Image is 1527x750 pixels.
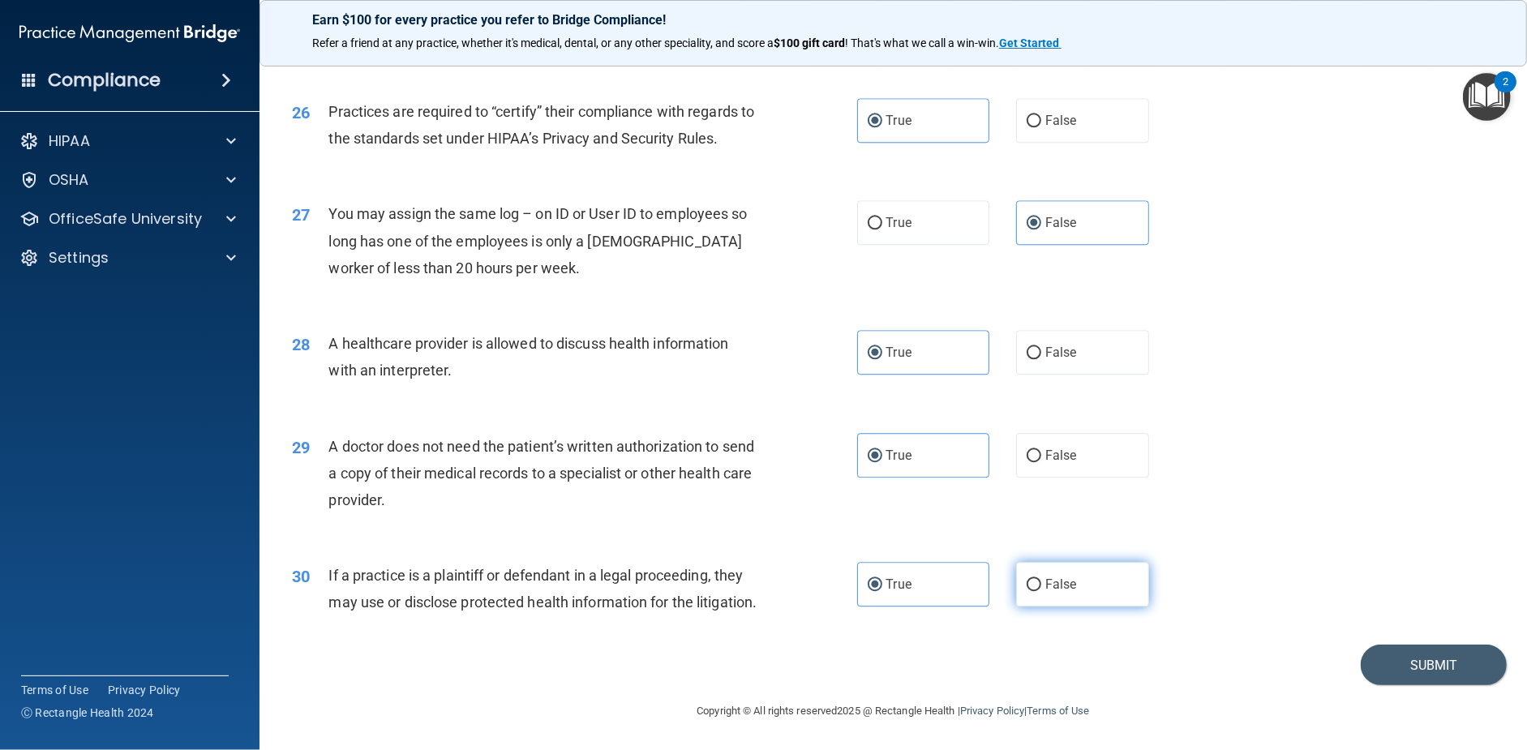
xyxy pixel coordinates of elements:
[774,36,845,49] strong: $100 gift card
[1045,215,1077,230] span: False
[868,347,882,359] input: True
[868,115,882,127] input: True
[886,113,911,128] span: True
[49,248,109,268] p: Settings
[1027,450,1041,462] input: False
[1045,576,1077,592] span: False
[1503,82,1508,103] div: 2
[1027,705,1089,717] a: Terms of Use
[886,345,911,360] span: True
[886,576,911,592] span: True
[1045,113,1077,128] span: False
[292,205,310,225] span: 27
[960,705,1024,717] a: Privacy Policy
[49,131,90,151] p: HIPAA
[19,209,236,229] a: OfficeSafe University
[19,248,236,268] a: Settings
[1027,347,1041,359] input: False
[19,131,236,151] a: HIPAA
[999,36,1059,49] strong: Get Started
[598,685,1190,737] div: Copyright © All rights reserved 2025 @ Rectangle Health | |
[1463,73,1511,121] button: Open Resource Center, 2 new notifications
[1027,217,1041,229] input: False
[108,682,181,698] a: Privacy Policy
[49,209,202,229] p: OfficeSafe University
[886,448,911,463] span: True
[312,36,774,49] span: Refer a friend at any practice, whether it's medical, dental, or any other speciality, and score a
[312,12,1474,28] p: Earn $100 for every practice you refer to Bridge Compliance!
[1027,115,1041,127] input: False
[329,567,757,611] span: If a practice is a plaintiff or defendant in a legal proceeding, they may use or disclose protect...
[868,579,882,591] input: True
[329,205,748,276] span: You may assign the same log – on ID or User ID to employees so long has one of the employees is o...
[329,438,755,508] span: A doctor does not need the patient’s written authorization to send a copy of their medical record...
[886,215,911,230] span: True
[868,450,882,462] input: True
[1045,448,1077,463] span: False
[292,438,310,457] span: 29
[292,103,310,122] span: 26
[19,17,240,49] img: PMB logo
[292,567,310,586] span: 30
[21,682,88,698] a: Terms of Use
[329,103,755,147] span: Practices are required to “certify” their compliance with regards to the standards set under HIPA...
[19,170,236,190] a: OSHA
[49,170,89,190] p: OSHA
[329,335,729,379] span: A healthcare provider is allowed to discuss health information with an interpreter.
[999,36,1062,49] a: Get Started
[1027,579,1041,591] input: False
[1045,345,1077,360] span: False
[1361,645,1507,686] button: Submit
[292,335,310,354] span: 28
[868,217,882,229] input: True
[48,69,161,92] h4: Compliance
[845,36,999,49] span: ! That's what we call a win-win.
[21,705,154,721] span: Ⓒ Rectangle Health 2024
